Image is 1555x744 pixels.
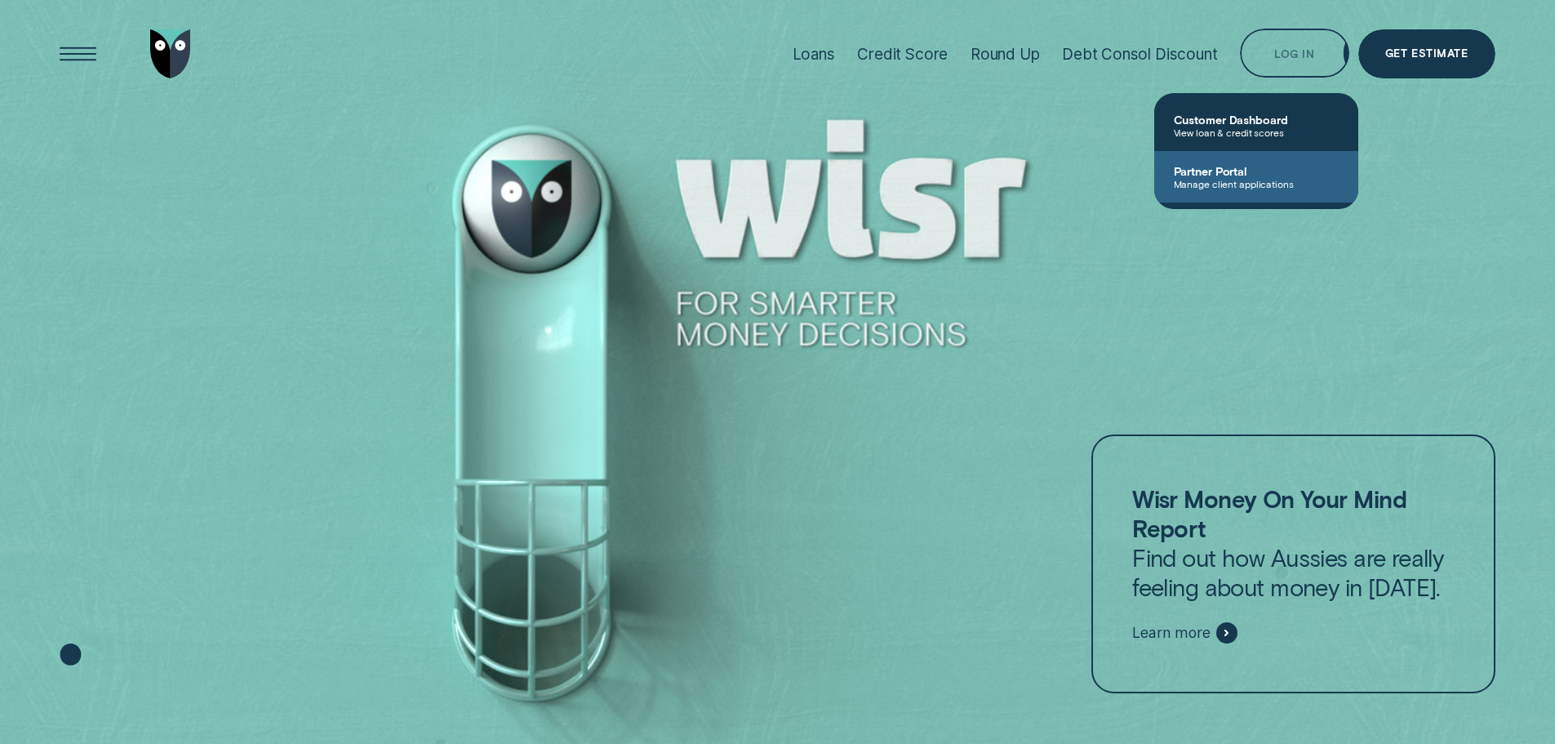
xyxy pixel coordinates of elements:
[150,29,191,78] img: Wisr
[1132,484,1454,602] p: Find out how Aussies are really feeling about money in [DATE].
[1132,484,1406,542] strong: Wisr Money On Your Mind Report
[1174,113,1339,127] span: Customer Dashboard
[1091,434,1495,694] a: Wisr Money On Your Mind ReportFind out how Aussies are really feeling about money in [DATE].Learn...
[1174,127,1339,138] span: View loan & credit scores
[857,45,948,64] div: Credit Score
[1154,100,1358,151] a: Customer DashboardView loan & credit scores
[1062,45,1217,64] div: Debt Consol Discount
[54,29,103,78] button: Open Menu
[1274,43,1314,53] div: Log in
[1132,624,1210,642] span: Learn more
[1358,29,1495,78] a: Get Estimate
[971,45,1040,64] div: Round Up
[1174,164,1339,178] span: Partner Portal
[1174,178,1339,189] span: Manage client applications
[793,45,835,64] div: Loans
[1240,29,1348,78] button: Log in
[1154,151,1358,203] a: Partner PortalManage client applications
